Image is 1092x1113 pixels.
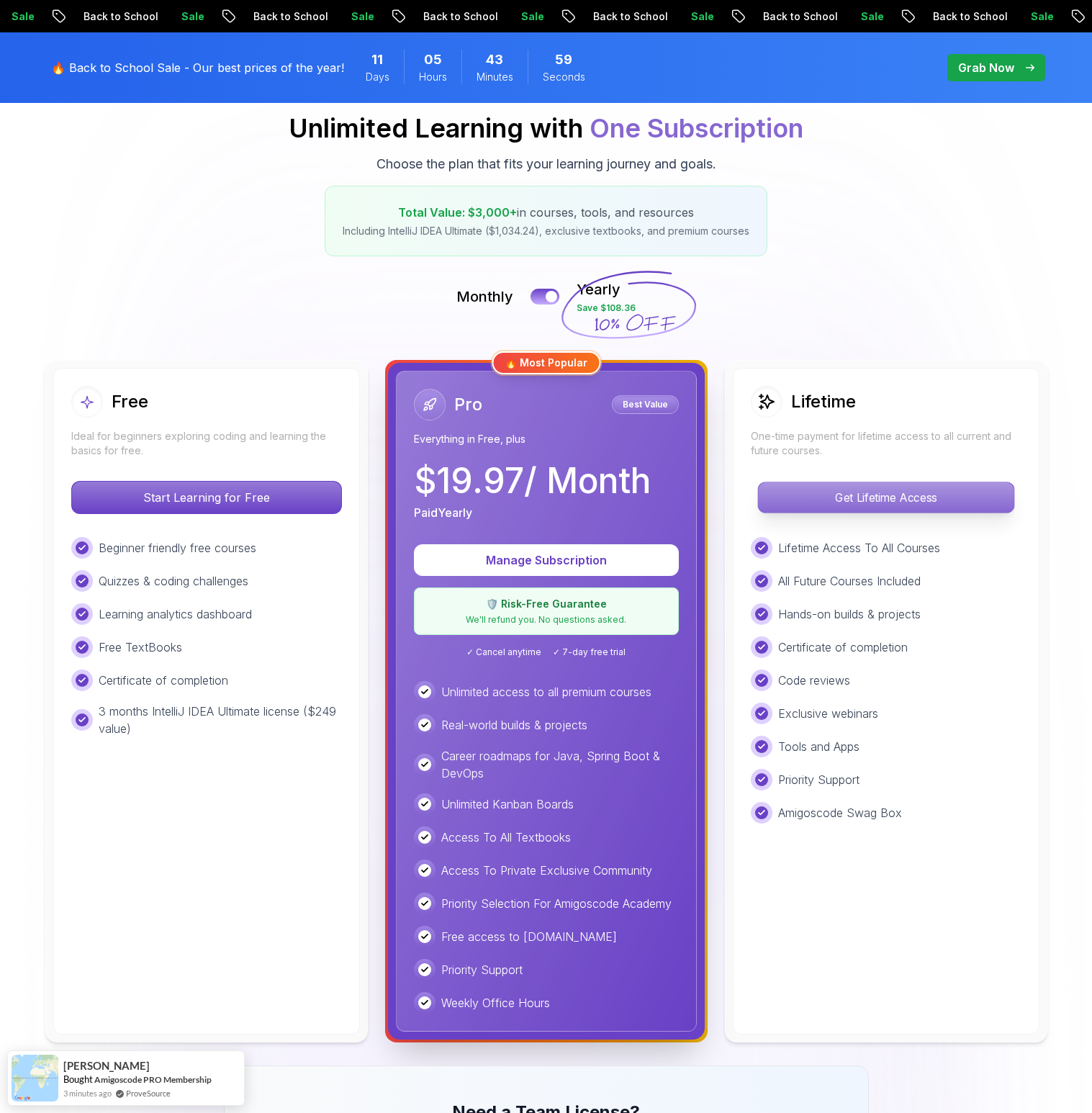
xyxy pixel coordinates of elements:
[778,639,908,656] p: Certificate of completion
[778,771,859,788] p: Priority Support
[72,482,341,513] p: Start Learning for Free
[71,481,342,514] button: Start Learning for Free
[424,50,442,70] span: 5 Hours
[99,605,252,623] p: Learning analytics dashboard
[778,539,940,556] p: Lifetime Access To All Courses
[12,1055,58,1101] img: provesource social proof notification image
[71,490,342,505] a: Start Learning for Free
[99,539,256,556] p: Beginner friendly free courses
[99,703,342,737] p: 3 months IntelliJ IDEA Ultimate license ($249 value)
[423,597,669,611] p: 🛡️ Risk-Free Guarantee
[751,490,1021,505] a: Get Lifetime Access
[486,50,503,70] span: 43 Minutes
[454,393,482,416] h2: Pro
[590,112,803,144] span: One Subscription
[553,646,626,658] span: ✓ 7-day free trial
[958,59,1014,76] p: Grab Now
[94,1074,212,1085] a: Amigoscode PRO Membership
[477,70,513,84] span: Minutes
[778,672,850,689] p: Code reviews
[441,796,574,813] p: Unlimited Kanban Boards
[99,572,248,590] p: Quizzes & coding challenges
[872,9,970,24] p: Back to School
[71,429,342,458] p: Ideal for beginners exploring coding and learning the basics for free.
[441,716,587,734] p: Real-world builds & projects
[99,672,228,689] p: Certificate of completion
[419,70,447,84] span: Hours
[631,9,677,24] p: Sale
[778,605,921,623] p: Hands-on builds & projects
[441,747,679,782] p: Career roadmaps for Java, Spring Boot & DevOps
[778,572,921,590] p: All Future Courses Included
[441,683,651,700] p: Unlimited access to all premium courses
[800,9,847,24] p: Sale
[126,1087,171,1099] a: ProveSource
[376,154,716,174] p: Choose the plan that fits your learning journey and goals.
[431,551,662,569] p: Manage Subscription
[751,429,1021,458] p: One-time payment for lifetime access to all current and future courses.
[414,464,651,498] p: $ 19.97 / Month
[366,70,389,84] span: Days
[371,50,383,70] span: 11 Days
[555,50,572,70] span: 59 Seconds
[778,804,902,821] p: Amigoscode Swag Box
[414,544,679,576] button: Manage Subscription
[461,9,507,24] p: Sale
[289,114,803,143] h2: Unlimited Learning with
[398,205,517,220] span: Total Value: $3,000+
[543,70,585,84] span: Seconds
[456,287,513,307] p: Monthly
[414,432,679,446] p: Everything in Free, plus
[441,928,617,945] p: Free access to [DOMAIN_NAME]
[343,204,749,221] p: in courses, tools, and resources
[970,9,1016,24] p: Sale
[193,9,291,24] p: Back to School
[441,994,550,1011] p: Weekly Office Hours
[614,397,677,412] p: Best Value
[363,9,461,24] p: Back to School
[343,224,749,238] p: Including IntelliJ IDEA Ultimate ($1,034.24), exclusive textbooks, and premium courses
[63,1073,93,1085] span: Bought
[441,961,523,978] p: Priority Support
[63,1087,112,1099] span: 3 minutes ago
[51,59,344,76] p: 🔥 Back to School Sale - Our best prices of the year!
[703,9,800,24] p: Back to School
[758,482,1014,513] p: Get Lifetime Access
[466,646,541,658] span: ✓ Cancel anytime
[441,829,571,846] p: Access To All Textbooks
[63,1060,150,1072] span: [PERSON_NAME]
[778,705,878,722] p: Exclusive webinars
[291,9,337,24] p: Sale
[533,9,631,24] p: Back to School
[441,862,652,879] p: Access To Private Exclusive Community
[757,482,1014,513] button: Get Lifetime Access
[423,614,669,626] p: We'll refund you. No questions asked.
[99,639,182,656] p: Free TextBooks
[112,390,148,413] h2: Free
[791,390,856,413] h2: Lifetime
[441,895,672,912] p: Priority Selection For Amigoscode Academy
[414,504,472,521] p: Paid Yearly
[121,9,167,24] p: Sale
[414,553,679,567] a: Manage Subscription
[23,9,121,24] p: Back to School
[778,738,859,755] p: Tools and Apps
